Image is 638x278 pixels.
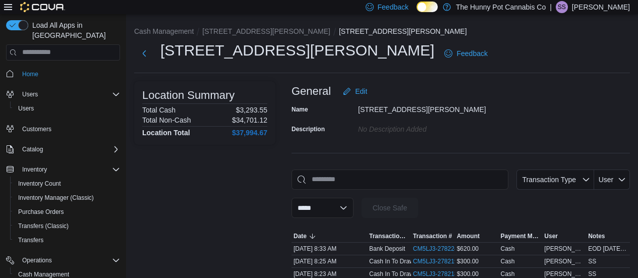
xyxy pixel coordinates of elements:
p: [PERSON_NAME] [572,1,630,13]
a: Purchase Orders [14,206,68,218]
button: Users [18,88,42,100]
span: Purchase Orders [14,206,120,218]
span: SS [588,257,596,265]
a: Inventory Manager (Classic) [14,192,98,204]
button: Date [292,230,367,242]
button: Purchase Orders [10,205,124,219]
a: Users [14,102,38,115]
span: SS [588,270,596,278]
span: [PERSON_NAME] [544,257,584,265]
span: Operations [18,254,120,266]
div: Cash [500,245,514,253]
span: [PERSON_NAME] [544,270,584,278]
button: [STREET_ADDRESS][PERSON_NAME] [339,27,467,35]
button: User [594,170,630,190]
span: Notes [588,232,605,240]
span: Catalog [18,143,120,155]
h6: Total Cash [142,106,176,114]
button: Inventory Manager (Classic) [10,191,124,205]
span: EOD [DATE] Dep 50x6 20x15 2x10 SS [588,245,628,253]
button: Payment Methods [498,230,542,242]
span: Inventory [18,163,120,176]
span: Users [18,88,120,100]
span: Customers [18,123,120,135]
span: Home [22,70,38,78]
span: Home [18,68,120,80]
span: Inventory [22,165,47,174]
span: SS [558,1,566,13]
button: Inventory Count [10,177,124,191]
span: Feedback [456,48,487,59]
span: Dark Mode [417,12,417,13]
span: Customers [22,125,51,133]
span: Transfers (Classic) [18,222,69,230]
span: Users [14,102,120,115]
a: CM5LJ3-278224External link [413,245,466,253]
span: Edit [355,86,367,96]
span: User [599,176,614,184]
button: Next [134,43,154,64]
button: Transaction Type [516,170,594,190]
p: Cash In To Drawer (Cash 1) [369,270,444,278]
span: Transaction Type [522,176,576,184]
button: Transfers [10,233,124,247]
a: CM5LJ3-278219External link [413,257,466,265]
button: Transaction # [411,230,455,242]
button: Inventory [18,163,51,176]
a: Inventory Count [14,178,65,190]
span: Users [18,104,34,113]
span: Purchase Orders [18,208,64,216]
span: $620.00 [457,245,479,253]
button: Catalog [2,142,124,156]
div: Shane Spencer [556,1,568,13]
h1: [STREET_ADDRESS][PERSON_NAME] [160,40,434,61]
a: Home [18,68,42,80]
span: Amount [457,232,480,240]
span: Load All Apps in [GEOGRAPHIC_DATA] [28,20,120,40]
span: Transaction # [413,232,452,240]
span: Payment Methods [500,232,540,240]
button: [STREET_ADDRESS][PERSON_NAME] [202,27,330,35]
p: Bank Deposit [369,245,405,253]
span: Feedback [378,2,409,12]
span: Users [22,90,38,98]
span: Transfers (Classic) [14,220,120,232]
span: Transfers [14,234,120,246]
span: [PERSON_NAME] [544,245,584,253]
nav: An example of EuiBreadcrumbs [134,26,630,38]
p: The Hunny Pot Cannabis Co [456,1,546,13]
button: Notes [586,230,630,242]
button: User [542,230,586,242]
h3: Location Summary [142,89,235,101]
a: Transfers [14,234,47,246]
h6: Total Non-Cash [142,116,191,124]
div: [DATE] 8:33 AM [292,243,367,255]
input: This is a search bar. As you type, the results lower in the page will automatically filter. [292,170,508,190]
p: $3,293.55 [236,106,267,114]
label: Name [292,105,308,114]
h4: Location Total [142,129,190,137]
input: Dark Mode [417,2,438,12]
span: Catalog [22,145,43,153]
button: Operations [2,253,124,267]
span: $300.00 [457,257,479,265]
span: Close Safe [373,203,407,213]
span: Inventory Count [18,180,61,188]
button: Users [2,87,124,101]
button: Transaction Type [367,230,411,242]
a: Customers [18,123,55,135]
span: Inventory Count [14,178,120,190]
label: Description [292,125,325,133]
p: $34,701.12 [232,116,267,124]
span: Transfers [18,236,43,244]
p: Cash In To Drawer (Cash 2) [369,257,444,265]
div: [STREET_ADDRESS][PERSON_NAME] [358,101,493,114]
button: Inventory [2,162,124,177]
div: Cash [500,270,514,278]
span: User [544,232,558,240]
span: Inventory Manager (Classic) [14,192,120,204]
button: Cash Management [134,27,194,35]
span: Date [294,232,307,240]
img: Cova [20,2,65,12]
div: No Description added [358,121,493,133]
